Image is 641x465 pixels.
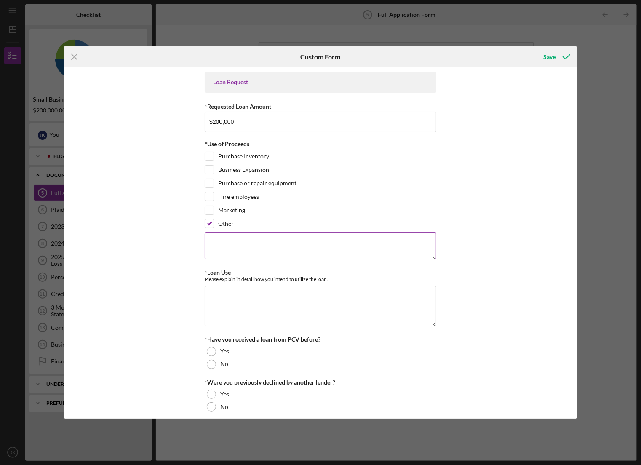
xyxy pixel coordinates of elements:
[544,48,556,65] div: Save
[205,103,271,110] label: *Requested Loan Amount
[300,53,340,61] h6: Custom Form
[205,379,436,386] div: *Were you previously declined by another lender?
[213,79,428,86] div: Loan Request
[218,219,234,228] label: Other
[218,166,269,174] label: Business Expansion
[220,361,228,367] label: No
[535,48,577,65] button: Save
[218,152,269,160] label: Purchase Inventory
[220,391,229,398] label: Yes
[218,192,259,201] label: Hire employees
[218,206,245,214] label: Marketing
[205,269,231,276] label: *Loan Use
[205,141,436,147] div: *Use of Proceeds
[218,179,296,187] label: Purchase or repair equipment
[220,404,228,410] label: No
[220,348,229,355] label: Yes
[205,336,436,343] div: *Have you received a loan from PCV before?
[205,276,436,282] div: Please explain in detail how you intend to utilize the loan.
